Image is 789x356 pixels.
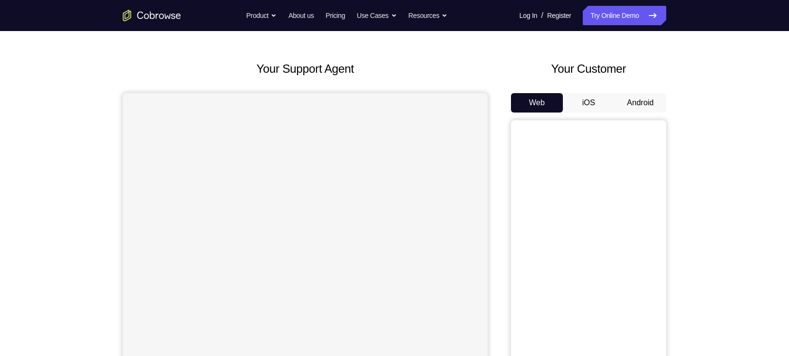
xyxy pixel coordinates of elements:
[519,6,537,25] a: Log In
[511,93,563,113] button: Web
[541,10,543,21] span: /
[326,6,345,25] a: Pricing
[247,6,277,25] button: Product
[288,6,313,25] a: About us
[583,6,666,25] a: Try Online Demo
[409,6,448,25] button: Resources
[357,6,396,25] button: Use Cases
[123,10,181,21] a: Go to the home page
[614,93,666,113] button: Android
[511,60,666,78] h2: Your Customer
[123,60,488,78] h2: Your Support Agent
[563,93,615,113] button: iOS
[547,6,571,25] a: Register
